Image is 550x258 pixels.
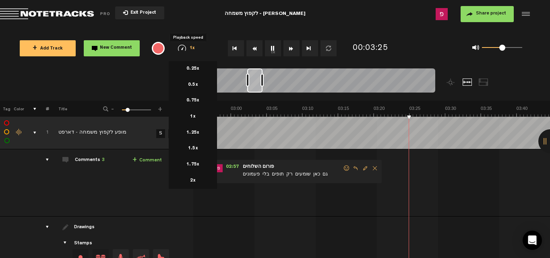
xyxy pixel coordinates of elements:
span: + [33,45,37,52]
div: comments [38,156,50,164]
span: New Comment [100,46,132,50]
span: Exit Project [128,11,156,15]
span: 02:57 [223,164,242,172]
button: 1x [265,40,281,56]
button: Share project [461,6,514,22]
button: Exit Project [115,6,164,19]
li: 1.75x [169,157,217,173]
td: Click to change the order number 1 [37,117,49,149]
span: Showcase stamps [62,240,69,246]
div: Click to change the order number [38,129,50,137]
button: Go to end [302,40,318,56]
div: Open Intercom Messenger [523,231,542,250]
li: 1.25x [169,125,217,141]
li: 0.5x [169,77,217,93]
div: Click to edit the title [58,129,163,137]
span: Share project [476,11,506,16]
button: Rewind [246,40,263,56]
div: comments, stamps & drawings [25,129,38,137]
td: comments, stamps & drawings [24,117,37,149]
div: {{ tooltip_message }} [152,42,165,55]
div: Stamps [74,240,92,247]
th: Title [49,101,92,117]
li: 0.75x [169,93,217,109]
a: Comment [132,156,162,165]
span: + [132,157,137,163]
button: New Comment [84,40,140,56]
span: 3 [102,158,105,163]
td: comments [37,149,49,217]
li: 0.25x [169,61,217,77]
td: Change the color of the waveform [12,117,24,149]
span: Add Track [33,47,63,51]
span: Reply to comment [351,165,360,171]
span: Playback speed [173,36,203,40]
img: ACg8ocIA49qW4jqeiaFVlTk9zzEaN4uo9McMlCPCC2sYHeLyzBD2mA=s96-c [215,164,223,172]
div: Comments [75,157,105,164]
div: 00:03:25 [353,43,388,54]
img: speedometer.svg [178,45,186,51]
span: Edit comment [360,165,370,171]
th: Color [12,101,24,117]
div: 1x 0.25x 0.5x 0.75x 1x 1.25x 1.5x 1.75x 2x [170,45,204,52]
span: + [157,105,163,110]
div: Drawings [74,224,96,231]
a: M [168,129,177,138]
button: Go to beginning [228,40,244,56]
span: גם כאן שומעים רק תופים בלי פעמונים [242,171,343,180]
button: Fast Forward [283,40,300,56]
div: drawings [38,223,50,231]
li: 1.5x [169,141,217,157]
span: פורום השלוחים [242,164,275,170]
span: Delete comment [370,165,380,171]
img: ACg8ocIA49qW4jqeiaFVlTk9zzEaN4uo9McMlCPCC2sYHeLyzBD2mA=s96-c [436,8,448,20]
button: +Add Track [20,40,76,56]
li: 2x [169,173,217,189]
button: Loop [320,40,337,56]
a: S [156,129,165,138]
td: Click to edit the title מופע לקפוץ משמחה - דארפט [49,117,154,149]
span: 1x [190,46,195,51]
div: Change the color of the waveform [13,129,25,136]
li: 1x [169,109,217,125]
th: # [37,101,49,117]
span: - [110,105,116,110]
